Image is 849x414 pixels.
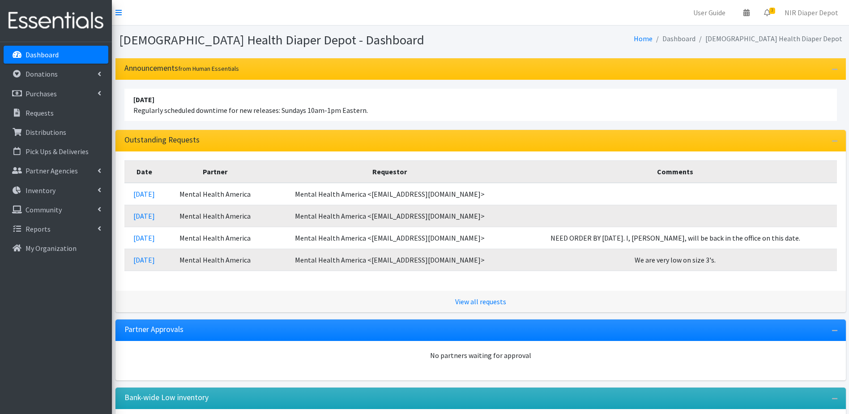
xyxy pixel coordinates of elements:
[164,227,266,249] td: Mental Health America
[124,393,209,402] h3: Bank-wide Low inventory
[26,166,78,175] p: Partner Agencies
[26,205,62,214] p: Community
[4,85,108,103] a: Purchases
[26,108,54,117] p: Requests
[695,32,842,45] li: [DEMOGRAPHIC_DATA] Health Diaper Depot
[164,205,266,227] td: Mental Health America
[653,32,695,45] li: Dashboard
[26,147,89,156] p: Pick Ups & Deliveries
[265,183,514,205] td: Mental Health America <[EMAIL_ADDRESS][DOMAIN_NAME]>
[164,249,266,271] td: Mental Health America
[124,89,837,121] li: Regularly scheduled downtime for new releases: Sundays 10am-1pm Eastern.
[4,239,108,257] a: My Organization
[265,160,514,183] th: Requestor
[26,89,57,98] p: Purchases
[124,135,200,145] h3: Outstanding Requests
[124,350,837,361] div: No partners waiting for approval
[4,220,108,238] a: Reports
[133,211,155,220] a: [DATE]
[4,181,108,199] a: Inventory
[133,255,155,264] a: [DATE]
[164,160,266,183] th: Partner
[26,244,77,253] p: My Organization
[4,104,108,122] a: Requests
[133,95,154,104] strong: [DATE]
[124,325,183,334] h3: Partner Approvals
[119,32,478,48] h1: [DEMOGRAPHIC_DATA] Health Diaper Depot - Dashboard
[777,4,845,22] a: NIR Diaper Depot
[4,201,108,219] a: Community
[26,224,51,233] p: Reports
[514,160,836,183] th: Comments
[769,8,775,14] span: 3
[634,34,653,43] a: Home
[178,65,239,73] small: from Human Essentials
[455,297,506,306] a: View all requests
[4,46,108,64] a: Dashboard
[26,186,55,195] p: Inventory
[4,123,108,141] a: Distributions
[124,160,164,183] th: Date
[26,50,59,59] p: Dashboard
[757,4,777,22] a: 3
[514,227,836,249] td: NEED ORDER BY [DATE]. I, [PERSON_NAME], will be back in the office on this date.
[164,183,266,205] td: Mental Health America
[4,65,108,83] a: Donations
[4,162,108,180] a: Partner Agencies
[265,205,514,227] td: Mental Health America <[EMAIL_ADDRESS][DOMAIN_NAME]>
[514,249,836,271] td: We are very low on size 3's.
[133,190,155,198] a: [DATE]
[265,249,514,271] td: Mental Health America <[EMAIL_ADDRESS][DOMAIN_NAME]>
[265,227,514,249] td: Mental Health America <[EMAIL_ADDRESS][DOMAIN_NAME]>
[26,69,58,78] p: Donations
[4,142,108,160] a: Pick Ups & Deliveries
[686,4,733,22] a: User Guide
[26,128,66,137] p: Distributions
[124,64,239,73] h3: Announcements
[133,233,155,242] a: [DATE]
[4,6,108,36] img: HumanEssentials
